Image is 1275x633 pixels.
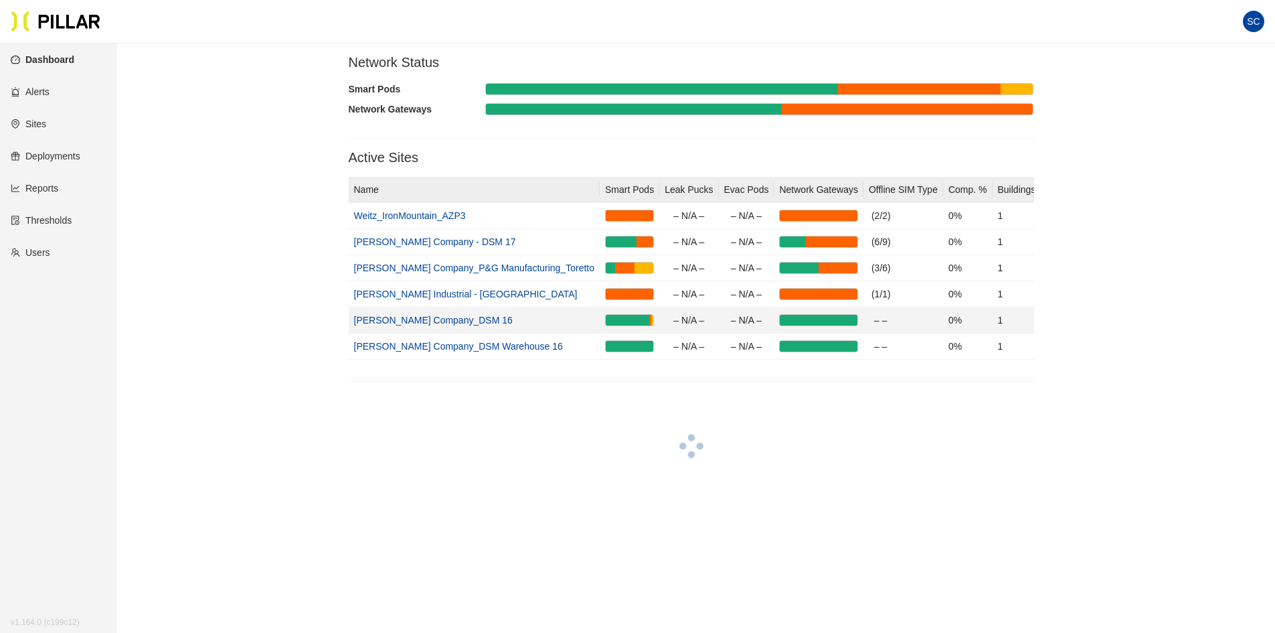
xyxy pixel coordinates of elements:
[724,261,769,275] div: – N/A –
[11,86,50,97] a: alertAlerts
[665,287,713,301] div: – N/A –
[943,334,993,360] td: 0%
[871,236,891,247] span: (6/9)
[354,210,466,221] a: Weitz_IronMountain_AZP3
[600,177,659,203] th: Smart Pods
[11,215,72,226] a: exceptionThresholds
[665,234,713,249] div: – N/A –
[993,177,1041,203] th: Buildings
[354,263,595,273] a: [PERSON_NAME] Company_P&G Manufacturing_Toretto
[993,229,1041,255] td: 1
[871,210,891,221] span: (2/2)
[354,315,513,326] a: [PERSON_NAME] Company_DSM 16
[874,313,938,328] div: – –
[993,307,1041,334] td: 1
[724,287,769,301] div: – N/A –
[349,177,600,203] th: Name
[719,177,774,203] th: Evac Pods
[1247,11,1260,32] span: SC
[871,263,891,273] span: (3/6)
[11,54,74,65] a: dashboardDashboard
[11,11,100,32] img: Pillar Technologies
[11,183,58,194] a: line-chartReports
[874,339,938,354] div: – –
[354,236,516,247] a: [PERSON_NAME] Company - DSM 17
[724,208,769,223] div: – N/A –
[943,229,993,255] td: 0%
[993,255,1041,281] td: 1
[11,247,50,258] a: teamUsers
[943,307,993,334] td: 0%
[665,208,713,223] div: – N/A –
[11,119,46,129] a: environmentSites
[943,203,993,229] td: 0%
[349,102,486,117] div: Network Gateways
[354,341,563,352] a: [PERSON_NAME] Company_DSM Warehouse 16
[943,255,993,281] td: 0%
[943,177,993,203] th: Comp. %
[863,177,943,203] th: Offline SIM Type
[349,82,486,96] div: Smart Pods
[349,54,1034,71] h3: Network Status
[354,289,578,299] a: [PERSON_NAME] Industrial - [GEOGRAPHIC_DATA]
[724,313,769,328] div: – N/A –
[665,339,713,354] div: – N/A –
[724,234,769,249] div: – N/A –
[11,151,80,161] a: giftDeployments
[665,313,713,328] div: – N/A –
[659,177,718,203] th: Leak Pucks
[349,149,1034,166] h3: Active Sites
[665,261,713,275] div: – N/A –
[993,281,1041,307] td: 1
[871,289,891,299] span: (1/1)
[774,177,863,203] th: Network Gateways
[943,281,993,307] td: 0%
[993,203,1041,229] td: 1
[724,339,769,354] div: – N/A –
[993,334,1041,360] td: 1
